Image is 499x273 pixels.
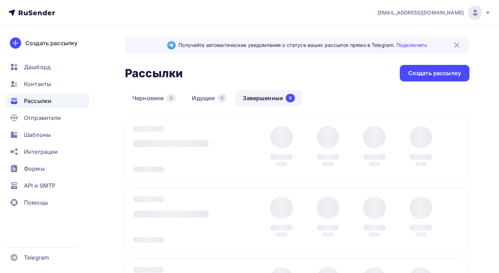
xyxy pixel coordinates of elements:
span: Отправители [24,114,61,122]
span: Шаблоны [24,131,51,139]
a: Черновики0 [125,90,183,106]
a: Идущие0 [184,90,234,106]
a: Формы [6,162,89,176]
div: 0 [217,94,227,102]
a: Рассылки [6,94,89,108]
div: Создать рассылку [25,39,77,47]
span: Помощь [24,198,48,207]
a: Подключить [396,42,427,48]
span: Telegram [24,253,49,262]
span: Рассылки [24,97,51,105]
span: Дашборд [24,63,51,71]
a: Контакты [6,77,89,91]
div: 0 [166,94,176,102]
a: [EMAIL_ADDRESS][DOMAIN_NAME] [378,6,491,20]
a: Дашборд [6,60,89,74]
img: Telegram [167,41,176,49]
div: 0 [286,94,295,102]
span: API и SMTP [24,181,55,190]
span: [EMAIL_ADDRESS][DOMAIN_NAME] [378,9,464,16]
h2: Рассылки [125,66,183,80]
a: Завершенные0 [235,90,302,106]
a: Отправители [6,111,89,125]
a: Шаблоны [6,128,89,142]
div: Создать рассылку [408,69,461,77]
span: Получайте автоматические уведомления о статусе ваших рассылок прямо в Telegram. [178,42,427,49]
span: Интеграции [24,147,58,156]
span: Контакты [24,80,51,88]
span: Формы [24,164,45,173]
